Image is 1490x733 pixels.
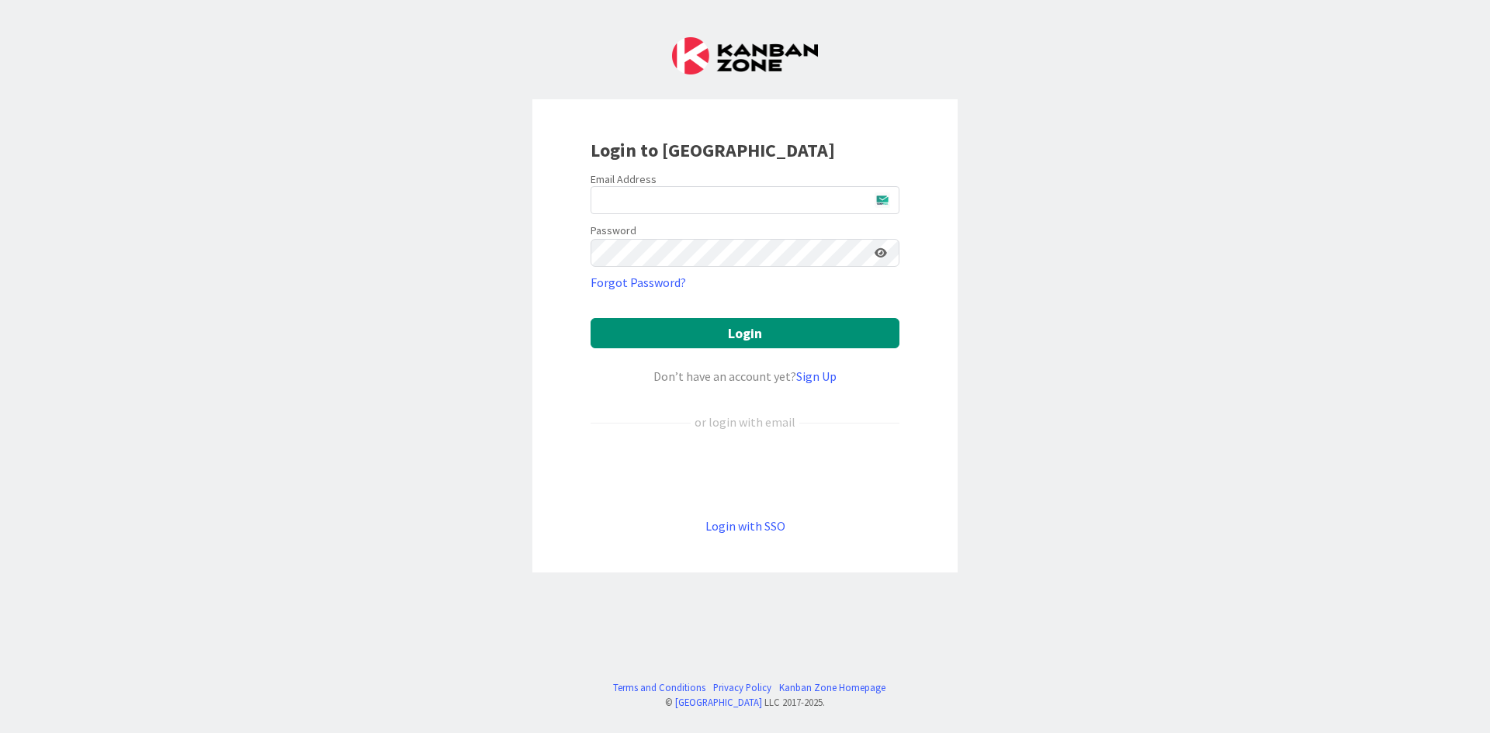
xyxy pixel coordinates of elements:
[591,223,636,239] label: Password
[779,680,885,695] a: Kanban Zone Homepage
[613,680,705,695] a: Terms and Conditions
[591,172,657,186] label: Email Address
[591,138,835,162] b: Login to [GEOGRAPHIC_DATA]
[591,273,686,292] a: Forgot Password?
[583,457,907,491] iframe: Sign in with Google Button
[591,318,899,348] button: Login
[605,695,885,710] div: © LLC 2017- 2025 .
[675,696,762,708] a: [GEOGRAPHIC_DATA]
[672,37,818,74] img: Kanban Zone
[591,367,899,386] div: Don’t have an account yet?
[691,413,799,431] div: or login with email
[713,680,771,695] a: Privacy Policy
[705,518,785,534] a: Login with SSO
[796,368,837,384] a: Sign Up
